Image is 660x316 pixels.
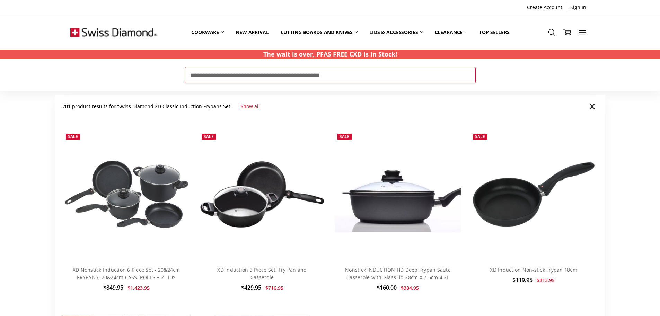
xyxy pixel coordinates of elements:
span: $119.95 [512,276,533,284]
a: Clearance [429,17,474,48]
p: The wait is over, PFAS FREE CXD is in Stock! [263,50,397,59]
img: Nonstick INDUCTION HD Deep Frypan Saute Casserole with Glass lid 28cm X 7.5cm 4.2L [334,156,462,233]
span: $160.00 [377,284,397,291]
span: $849.95 [103,284,123,291]
span: $213.95 [537,277,555,283]
a: Cookware [185,17,230,48]
a: Show all [240,103,260,110]
img: XD Induction Non-stick Frypan 18cm [469,158,597,230]
span: Sale [340,134,350,139]
span: $1,423.95 [127,284,150,291]
span: 201 product results for 'Swiss Diamond XD Classic Induction Frypans Set' [62,103,231,110]
a: Nonstick INDUCTION HD Deep Frypan Saute Casserole with Glass lid 28cm X 7.5cm 4.2L [345,266,451,281]
a: Cutting boards and knives [275,17,364,48]
span: Sale [475,134,485,139]
a: Top Sellers [473,17,515,48]
a: Lids & Accessories [363,17,429,48]
span: $716.95 [265,284,283,291]
img: XD Nonstick Induction 6 Piece Set - 20&24cm FRYPANS, 20&24cm CASSEROLES + 2 LIDS [62,158,190,230]
a: XD Nonstick Induction 6 Piece Set - 20&24cm FRYPANS, 20&24cm CASSEROLES + 2 LIDS [73,266,180,281]
a: XD Induction Non-stick Frypan 18cm [490,266,577,273]
span: × [589,99,595,113]
a: Close [587,101,598,112]
span: Sale [68,134,78,139]
a: Create Account [523,2,566,12]
a: XD Induction 3 Piece Set: Fry Pan and Casserole [217,266,307,281]
a: New arrival [230,17,274,48]
img: Free Shipping On Every Order [70,15,157,50]
a: Sign In [566,2,590,12]
span: $384.95 [401,284,419,291]
span: Sale [204,134,214,139]
img: XD Induction 3 Piece Set: Fry Pan and Casserole [198,158,326,230]
span: $429.95 [241,284,261,291]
